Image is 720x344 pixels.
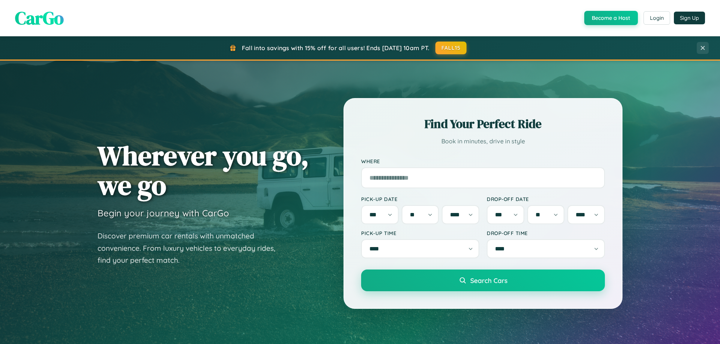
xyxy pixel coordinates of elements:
p: Discover premium car rentals with unmatched convenience. From luxury vehicles to everyday rides, ... [97,230,285,267]
h2: Find Your Perfect Ride [361,116,605,132]
h3: Begin your journey with CarGo [97,207,229,219]
button: Become a Host [584,11,638,25]
label: Drop-off Time [487,230,605,236]
p: Book in minutes, drive in style [361,136,605,147]
label: Where [361,158,605,164]
h1: Wherever you go, we go [97,141,309,200]
label: Drop-off Date [487,196,605,202]
button: FALL15 [435,42,467,54]
button: Sign Up [674,12,705,24]
label: Pick-up Time [361,230,479,236]
button: Login [643,11,670,25]
span: Search Cars [470,276,507,284]
span: CarGo [15,6,64,30]
label: Pick-up Date [361,196,479,202]
button: Search Cars [361,270,605,291]
span: Fall into savings with 15% off for all users! Ends [DATE] 10am PT. [242,44,430,52]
